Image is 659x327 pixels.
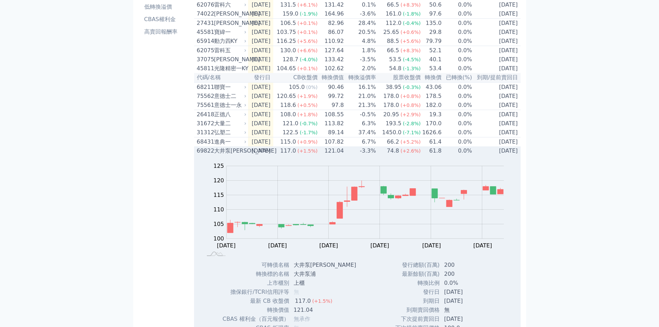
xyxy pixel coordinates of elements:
[318,37,344,46] td: 110.92
[194,73,248,82] th: 代碼/名稱
[385,37,401,45] div: 88.5
[442,92,472,101] td: 0.0%
[214,28,245,36] div: 寶緯一
[381,128,403,137] div: 1450.0
[473,46,521,55] td: [DATE]
[300,121,318,126] span: (-0.7%)
[344,0,376,9] td: 0.1%
[248,19,273,28] td: [DATE]
[442,128,472,137] td: 0.0%
[141,15,191,24] li: CBAS權利金
[197,28,212,36] div: 45581
[248,82,273,92] td: [DATE]
[473,64,521,73] td: [DATE]
[401,112,421,117] span: (+2.9%)
[440,279,492,288] td: 0.0%
[442,64,472,73] td: 0.0%
[275,28,298,36] div: 103.75
[473,101,521,110] td: [DATE]
[382,101,401,109] div: 178.0
[442,9,472,19] td: 0.0%
[403,66,421,71] span: (-1.3%)
[214,147,245,155] div: 大井泵[PERSON_NAME]
[403,84,421,90] span: (-0.3%)
[268,242,287,249] tspan: [DATE]
[214,1,245,9] div: 雷科六
[248,55,273,64] td: [DATE]
[248,64,273,73] td: [DATE]
[197,46,212,55] div: 62075
[421,82,442,92] td: 43.06
[473,37,521,46] td: [DATE]
[385,1,401,9] div: 66.5
[281,10,300,18] div: 159.0
[318,55,344,64] td: 133.42
[318,92,344,101] td: 99.72
[395,306,440,315] td: 到期賣回價格
[222,270,289,279] td: 轉換標的名稱
[248,119,273,128] td: [DATE]
[279,46,298,55] div: 130.0
[248,0,273,9] td: [DATE]
[214,83,245,91] div: 聯寶一
[384,10,403,18] div: 161.0
[442,37,472,46] td: 0.0%
[319,242,338,249] tspan: [DATE]
[473,55,521,64] td: [DATE]
[421,128,442,137] td: 1626.6
[281,119,300,128] div: 121.0
[318,73,344,82] th: 轉換價值
[442,101,472,110] td: 0.0%
[197,1,212,9] div: 62076
[401,38,421,44] span: (+5.6%)
[279,138,298,146] div: 115.0
[395,279,440,288] td: 轉換比例
[197,19,212,27] div: 27431
[382,28,401,36] div: 25.65
[442,82,472,92] td: 0.0%
[300,57,318,62] span: (-4.0%)
[214,64,245,73] div: 光隆精密一KY
[214,110,245,119] div: 正德八
[275,37,298,45] div: 116.25
[248,101,273,110] td: [DATE]
[442,55,472,64] td: 0.0%
[403,130,421,135] span: (-7.1%)
[197,37,212,45] div: 65914
[344,137,376,147] td: 6.7%
[294,289,299,295] span: 無
[298,148,318,154] span: (+1.5%)
[440,306,492,315] td: 無
[385,147,401,155] div: 74.8
[213,235,224,242] tspan: 100
[421,146,442,155] td: 61.8
[442,46,472,55] td: 0.0%
[401,2,421,8] span: (+8.3%)
[248,73,273,82] th: 發行日
[279,110,298,119] div: 108.0
[275,92,298,100] div: 120.65
[442,110,472,119] td: 0.0%
[385,138,401,146] div: 66.2
[421,46,442,55] td: 52.1
[300,130,318,135] span: (-1.7%)
[473,110,521,119] td: [DATE]
[421,55,442,64] td: 40.1
[298,20,318,26] span: (+0.1%)
[222,315,289,324] td: CBAS 權利金（百元報價）
[473,73,521,82] th: 到期/提前賣回日
[275,64,298,73] div: 104.65
[213,206,224,213] tspan: 110
[294,297,312,305] div: 117.0
[440,315,492,324] td: [DATE]
[388,64,403,73] div: 54.8
[141,3,191,11] li: 低轉換溢價
[442,19,472,28] td: 0.0%
[279,1,298,9] div: 131.5
[222,279,289,288] td: 上市櫃別
[141,14,191,25] a: CBAS權利金
[442,119,472,128] td: 0.0%
[197,138,212,146] div: 68431
[214,37,245,45] div: 動力四KY
[213,221,224,227] tspan: 105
